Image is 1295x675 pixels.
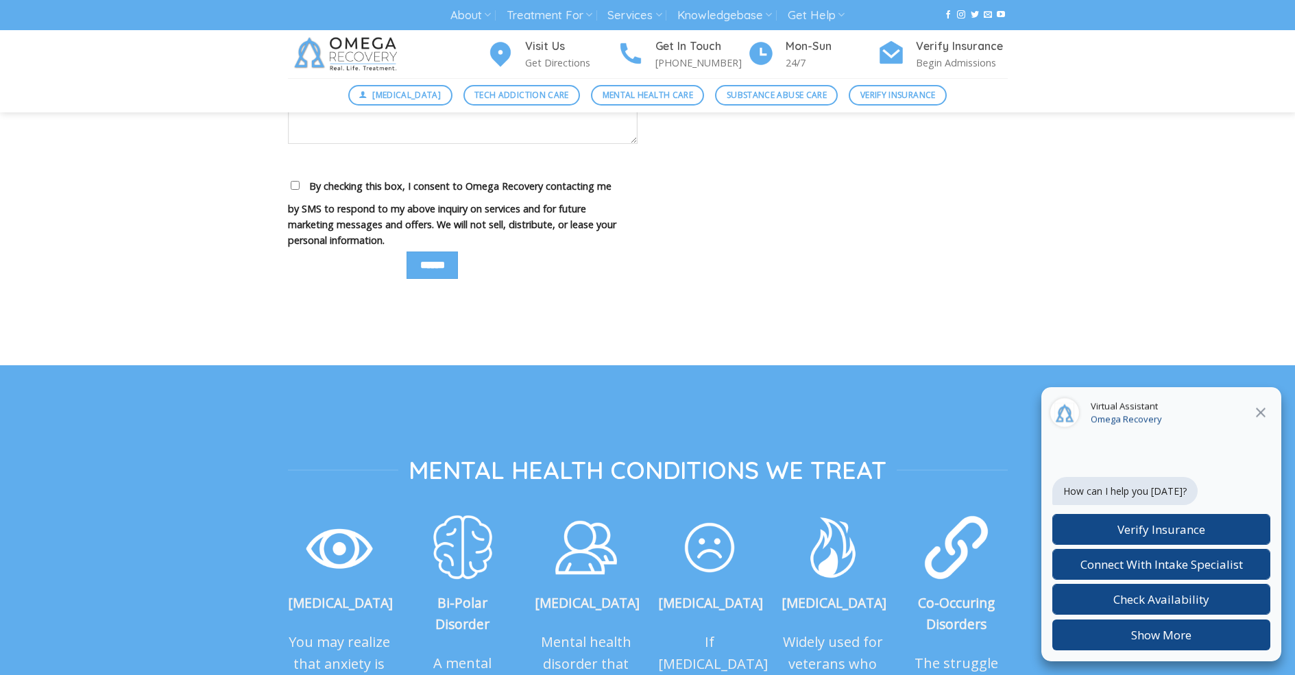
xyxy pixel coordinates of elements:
h4: Verify Insurance [916,38,1008,56]
a: Verify Insurance [849,85,947,106]
a: Treatment For [507,3,592,28]
p: Get Directions [525,55,617,71]
a: Follow on Twitter [971,10,979,20]
a: Follow on YouTube [997,10,1005,20]
span: Tech Addiction Care [474,88,569,101]
a: Knowledgebase [677,3,772,28]
span: Verify Insurance [860,88,936,101]
a: Send us an email [984,10,992,20]
span: Substance Abuse Care [727,88,827,101]
h4: Mon-Sun [786,38,878,56]
span: Mental Health Conditions We Treat [409,454,886,486]
p: [PHONE_NUMBER] [655,55,747,71]
a: Services [607,3,662,28]
a: Visit Us Get Directions [487,38,617,71]
strong: [MEDICAL_DATA] [658,593,763,612]
strong: [MEDICAL_DATA] [782,593,886,612]
a: About [450,3,491,28]
strong: [MEDICAL_DATA] [535,593,640,612]
a: Follow on Facebook [944,10,952,20]
a: Mental Health Care [591,85,704,106]
p: Begin Admissions [916,55,1008,71]
a: Get In Touch [PHONE_NUMBER] [617,38,747,71]
h4: Get In Touch [655,38,747,56]
span: By checking this box, I consent to Omega Recovery contacting me by SMS to respond to my above inq... [288,180,616,247]
a: Get Help [788,3,845,28]
strong: Bi-Polar Disorder [435,593,489,633]
strong: Co-Occuring Disorders [918,593,995,633]
strong: [MEDICAL_DATA] [288,593,393,612]
p: 24/7 [786,55,878,71]
a: Follow on Instagram [957,10,965,20]
img: Omega Recovery [288,30,408,78]
input: By checking this box, I consent to Omega Recovery contacting me by SMS to respond to my above inq... [291,181,300,190]
a: Tech Addiction Care [463,85,581,106]
h4: Visit Us [525,38,617,56]
span: Mental Health Care [603,88,693,101]
span: [MEDICAL_DATA] [372,88,441,101]
a: Verify Insurance Begin Admissions [878,38,1008,71]
a: [MEDICAL_DATA] [348,85,452,106]
a: Substance Abuse Care [715,85,838,106]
